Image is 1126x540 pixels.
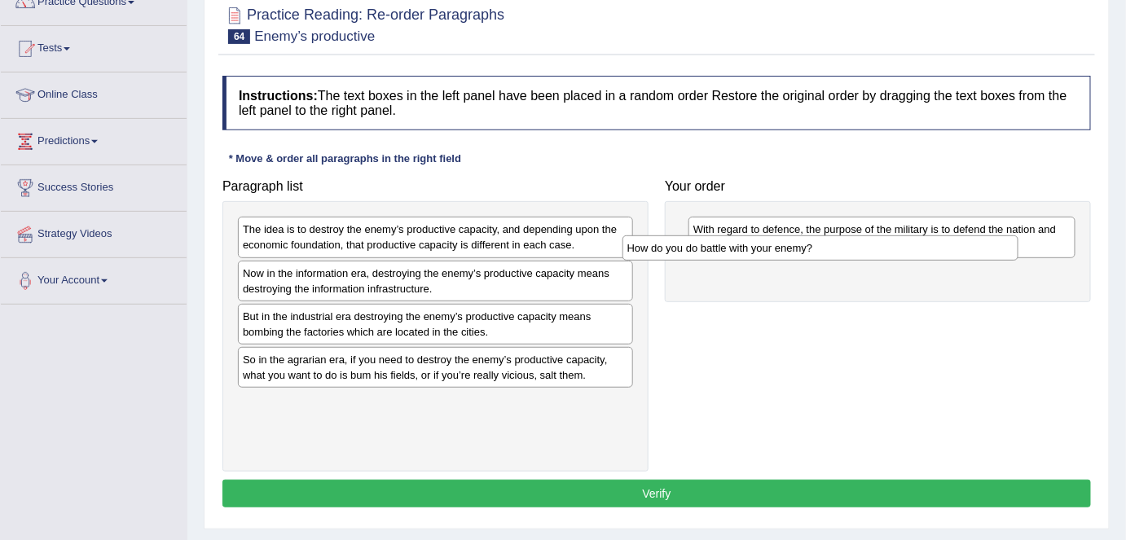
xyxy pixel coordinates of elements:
h4: The text boxes in the left panel have been placed in a random order Restore the original order by... [222,76,1091,130]
div: * Move & order all paragraphs in the right field [222,151,468,166]
b: Instructions: [239,89,318,103]
div: The idea is to destroy the enemy’s productive capacity, and depending upon the economic foundatio... [238,217,633,257]
div: How do you do battle with your enemy? [622,235,1018,261]
a: Success Stories [1,165,187,206]
a: Your Account [1,258,187,299]
a: Tests [1,26,187,67]
small: Enemy’s productive [254,29,375,44]
a: Strategy Videos [1,212,187,252]
h4: Your order [665,179,1091,194]
div: With regard to defence, the purpose of the military is to defend the nation and be prepared to do... [688,217,1075,257]
h2: Practice Reading: Re-order Paragraphs [222,3,504,44]
span: 64 [228,29,250,44]
a: Predictions [1,119,187,160]
div: So in the agrarian era, if you need to destroy the enemy’s productive capacity, what you want to ... [238,347,633,388]
a: Online Class [1,72,187,113]
h4: Paragraph list [222,179,649,194]
div: But in the industrial era destroying the enemy’s productive capacity means bombing the factories ... [238,304,633,345]
div: Now in the information era, destroying the enemy’s productive capacity means destroying the infor... [238,261,633,301]
button: Verify [222,480,1091,507]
